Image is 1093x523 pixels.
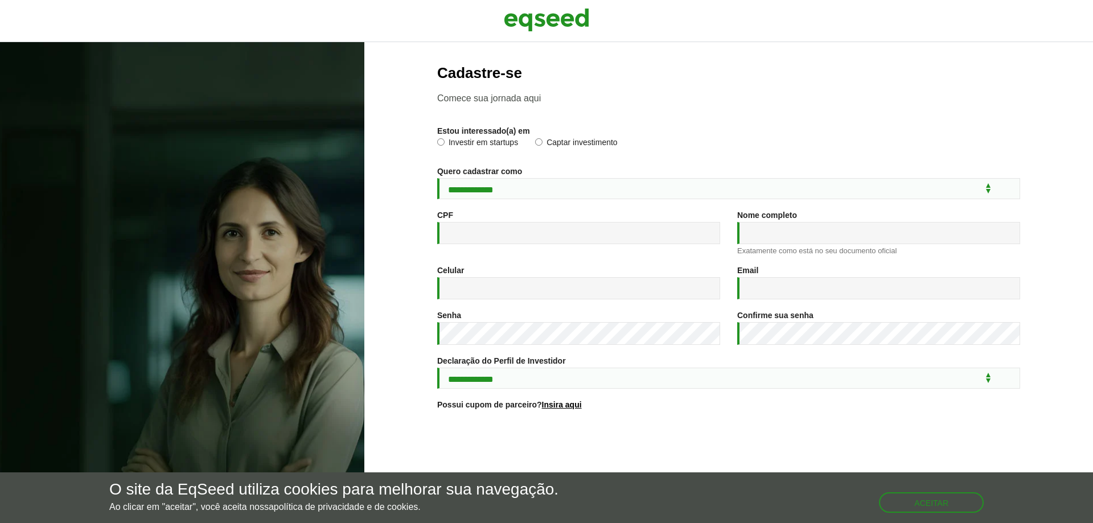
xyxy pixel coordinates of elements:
[737,266,758,274] label: Email
[437,138,445,146] input: Investir em startups
[437,211,453,219] label: CPF
[109,481,558,499] h5: O site da EqSeed utiliza cookies para melhorar sua navegação.
[437,266,464,274] label: Celular
[109,501,558,512] p: Ao clicar em "aceitar", você aceita nossa .
[437,357,566,365] label: Declaração do Perfil de Investidor
[737,211,797,219] label: Nome completo
[642,423,815,467] iframe: reCAPTCHA
[737,311,813,319] label: Confirme sua senha
[437,401,582,409] label: Possui cupom de parceiro?
[437,127,530,135] label: Estou interessado(a) em
[879,492,984,513] button: Aceitar
[437,65,1020,81] h2: Cadastre-se
[437,167,522,175] label: Quero cadastrar como
[535,138,618,150] label: Captar investimento
[437,93,1020,104] p: Comece sua jornada aqui
[437,311,461,319] label: Senha
[437,138,518,150] label: Investir em startups
[504,6,589,34] img: EqSeed Logo
[274,503,418,512] a: política de privacidade e de cookies
[542,401,582,409] a: Insira aqui
[737,247,1020,254] div: Exatamente como está no seu documento oficial
[535,138,543,146] input: Captar investimento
